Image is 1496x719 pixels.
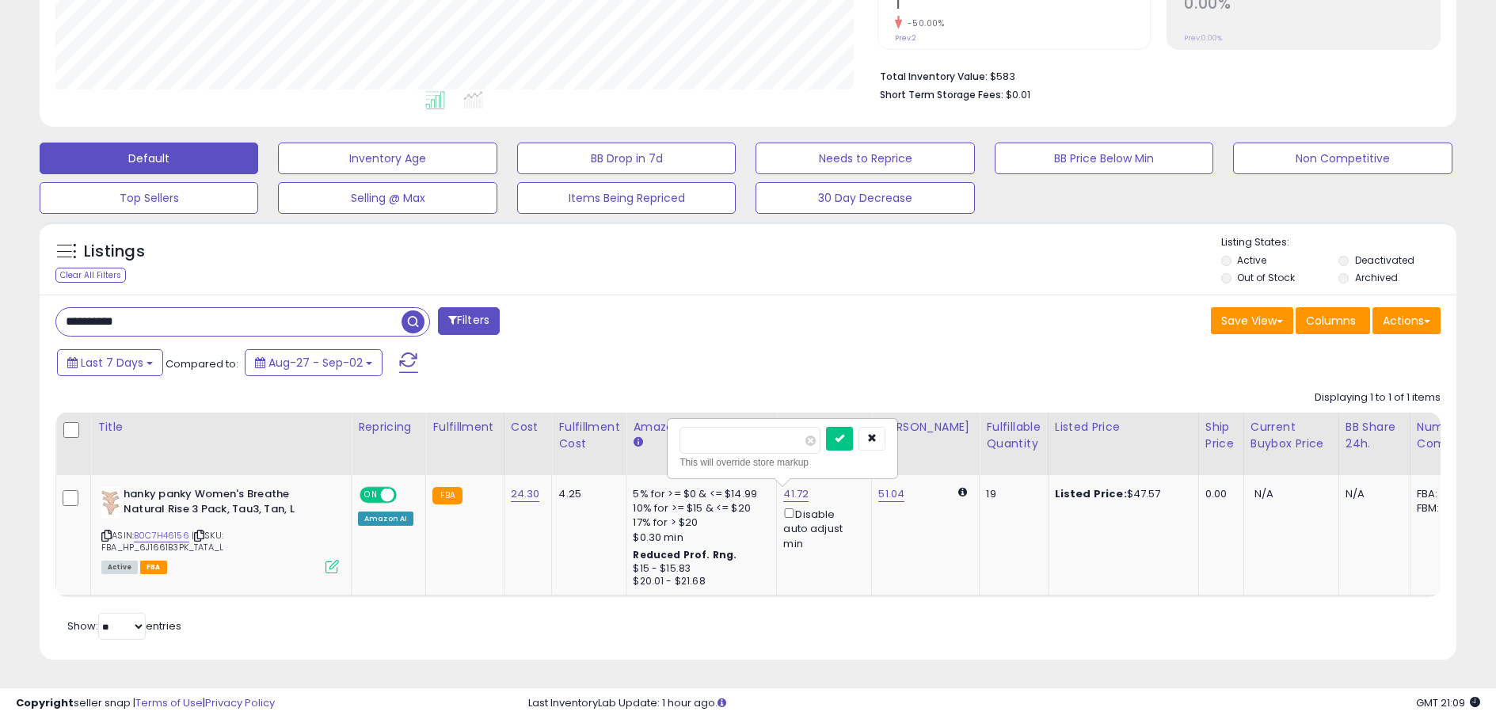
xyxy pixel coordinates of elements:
div: ASIN: [101,487,339,572]
span: FBA [140,561,167,574]
span: ON [361,489,381,502]
button: Save View [1211,307,1293,334]
small: -50.00% [902,17,945,29]
div: Ship Price [1205,419,1237,452]
div: FBM: n/a [1417,501,1469,515]
div: Listed Price [1055,419,1192,436]
div: 17% for > $20 [633,515,764,530]
a: 24.30 [511,486,540,502]
small: Prev: 2 [895,33,916,43]
div: Amazon Fees [633,419,770,436]
div: 19 [986,487,1035,501]
div: $0.30 min [633,531,764,545]
button: Default [40,143,258,174]
div: Fulfillment Cost [558,419,619,452]
label: Active [1237,253,1266,267]
div: [PERSON_NAME] [878,419,973,436]
span: Columns [1306,313,1356,329]
div: Num of Comp. [1417,419,1475,452]
small: Prev: 0.00% [1184,33,1222,43]
div: seller snap | | [16,696,275,711]
div: Repricing [358,419,419,436]
b: Listed Price: [1055,486,1127,501]
a: Terms of Use [135,695,203,710]
label: Deactivated [1355,253,1414,267]
a: 41.72 [783,486,809,502]
span: N/A [1254,486,1273,501]
div: 5% for >= $0 & <= $14.99 [633,487,764,501]
a: 51.04 [878,486,904,502]
div: Clear All Filters [55,268,126,283]
button: Filters [438,307,500,335]
div: FBA: n/a [1417,487,1469,501]
div: 0.00 [1205,487,1231,501]
div: Current Buybox Price [1250,419,1332,452]
div: Cost [511,419,546,436]
span: Last 7 Days [81,355,143,371]
button: 30 Day Decrease [756,182,974,214]
button: Non Competitive [1233,143,1452,174]
button: Aug-27 - Sep-02 [245,349,383,376]
button: Needs to Reprice [756,143,974,174]
div: Disable auto adjust min [783,505,859,551]
div: Displaying 1 to 1 of 1 items [1315,390,1441,405]
button: Actions [1372,307,1441,334]
div: $20.01 - $21.68 [633,575,764,588]
span: Show: entries [67,618,181,633]
div: N/A [1346,487,1398,501]
div: 4.25 [558,487,614,501]
h5: Listings [84,241,145,263]
a: Privacy Policy [205,695,275,710]
button: Columns [1296,307,1370,334]
span: OFF [394,489,420,502]
button: Items Being Repriced [517,182,736,214]
div: This will override store markup [679,455,885,470]
button: BB Price Below Min [995,143,1213,174]
div: Fulfillable Quantity [986,419,1041,452]
a: B0C7H46156 [134,529,189,542]
div: Fulfillment [432,419,497,436]
p: Listing States: [1221,235,1456,250]
span: All listings currently available for purchase on Amazon [101,561,138,574]
b: Total Inventory Value: [880,70,988,83]
small: Amazon Fees. [633,436,642,450]
small: FBA [432,487,462,504]
button: Last 7 Days [57,349,163,376]
strong: Copyright [16,695,74,710]
span: $0.01 [1006,87,1030,102]
span: | SKU: FBA_HP_6J1661B3PK_TATA_L [101,529,223,553]
div: Title [97,419,344,436]
span: Compared to: [166,356,238,371]
span: 2025-09-10 21:09 GMT [1416,695,1480,710]
b: Short Term Storage Fees: [880,88,1003,101]
div: $15 - $15.83 [633,562,764,576]
b: Reduced Prof. Rng. [633,548,737,561]
div: Last InventoryLab Update: 1 hour ago. [528,696,1480,711]
img: 31K+FbLCEfL._SL40_.jpg [101,487,120,519]
b: hanky panky Women's Breathe Natural Rise 3 Pack, Tau3, Tan, L [124,487,316,520]
button: Selling @ Max [278,182,497,214]
div: $47.57 [1055,487,1186,501]
span: Aug-27 - Sep-02 [268,355,363,371]
label: Archived [1355,271,1398,284]
button: Inventory Age [278,143,497,174]
li: $583 [880,66,1429,85]
div: 10% for >= $15 & <= $20 [633,501,764,515]
div: Amazon AI [358,512,413,526]
label: Out of Stock [1237,271,1295,284]
button: BB Drop in 7d [517,143,736,174]
div: BB Share 24h. [1346,419,1403,452]
button: Top Sellers [40,182,258,214]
